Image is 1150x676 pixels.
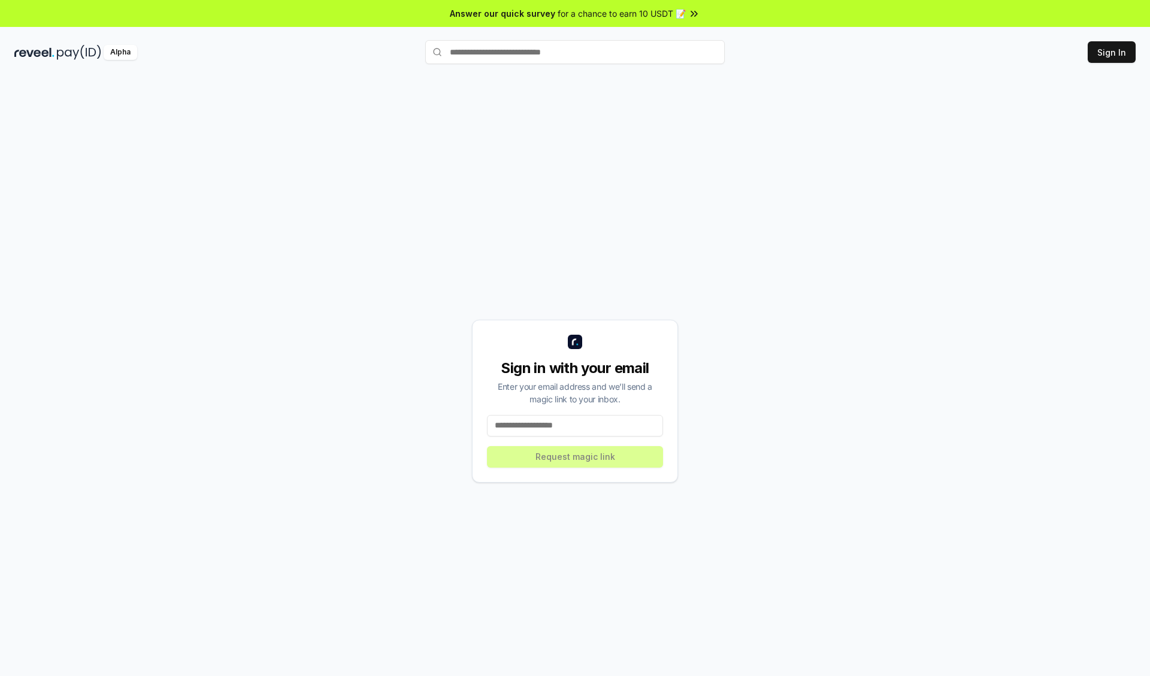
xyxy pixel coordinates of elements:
span: for a chance to earn 10 USDT 📝 [558,7,686,20]
div: Alpha [104,45,137,60]
img: reveel_dark [14,45,55,60]
div: Sign in with your email [487,359,663,378]
div: Enter your email address and we’ll send a magic link to your inbox. [487,380,663,405]
img: logo_small [568,335,582,349]
button: Sign In [1088,41,1136,63]
span: Answer our quick survey [450,7,555,20]
img: pay_id [57,45,101,60]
